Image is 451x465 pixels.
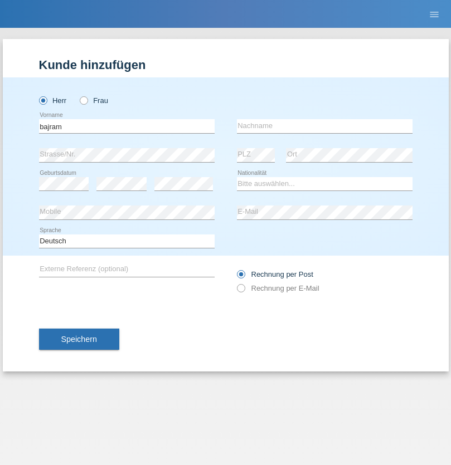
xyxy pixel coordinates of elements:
[39,96,67,105] label: Herr
[39,96,46,104] input: Herr
[80,96,108,105] label: Frau
[39,58,413,72] h1: Kunde hinzufügen
[237,284,244,298] input: Rechnung per E-Mail
[237,284,319,292] label: Rechnung per E-Mail
[423,11,445,17] a: menu
[61,335,97,344] span: Speichern
[80,96,87,104] input: Frau
[39,329,119,350] button: Speichern
[429,9,440,20] i: menu
[237,270,244,284] input: Rechnung per Post
[237,270,313,278] label: Rechnung per Post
